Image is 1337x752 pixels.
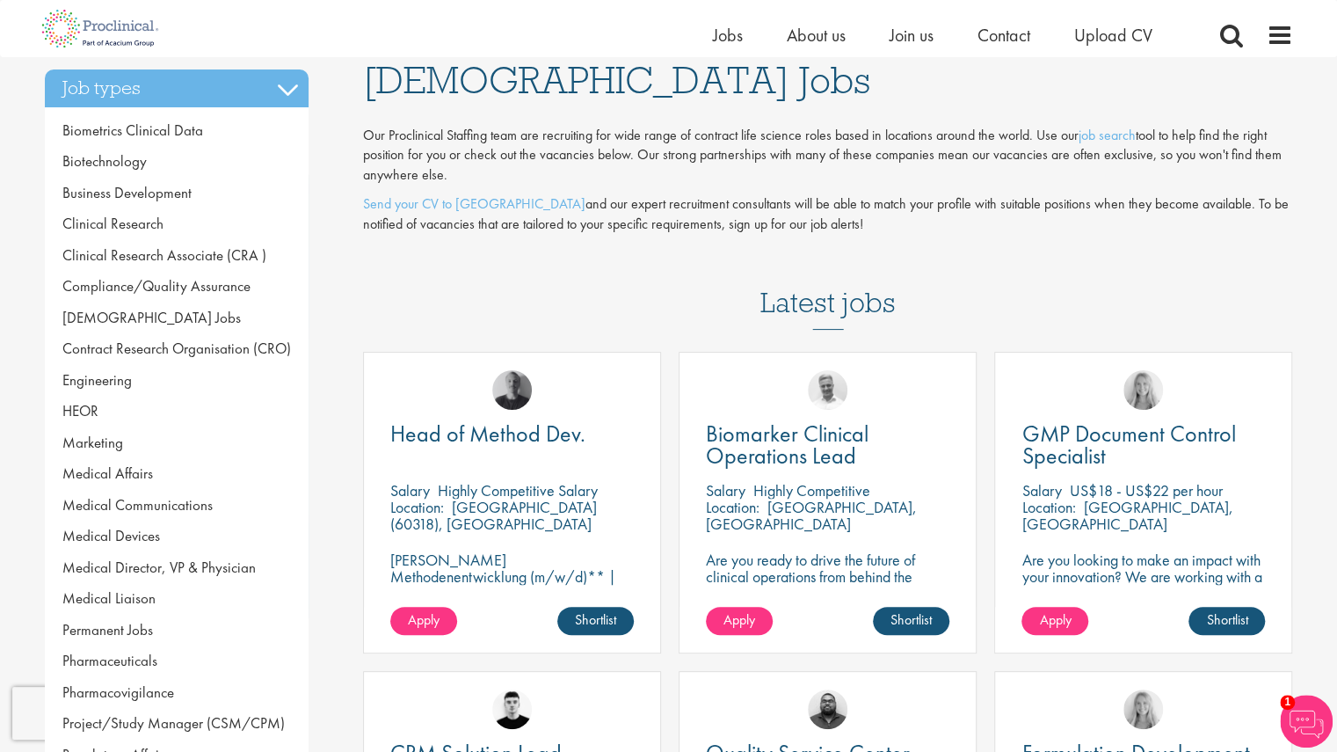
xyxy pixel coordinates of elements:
a: Join us [890,24,934,47]
p: Highly Competitive Salary [438,480,598,500]
p: Are you ready to drive the future of clinical operations from behind the scenes? Looking to be in... [706,551,949,635]
p: [PERSON_NAME] Methodenentwicklung (m/w/d)** | Dauerhaft | Biowissenschaften | [GEOGRAPHIC_DATA] (... [390,551,634,635]
span: Pharmaceuticals [62,651,157,670]
p: Highly Competitive [753,480,870,500]
p: [GEOGRAPHIC_DATA] (60318), [GEOGRAPHIC_DATA] [390,497,597,534]
span: Biomarker Clinical Operations Lead [706,419,868,471]
span: [DEMOGRAPHIC_DATA] Jobs [62,308,241,327]
a: Medical Communications [45,490,309,522]
span: Clinical Research Associate (CRA ) [62,245,266,265]
img: Ashley Bennett [808,690,847,729]
span: Compliance/Quality Assurance [62,276,251,296]
a: Upload CV [1074,24,1152,47]
h3: Job types [45,69,309,106]
p: US$18 - US$22 per hour [1069,480,1222,500]
a: Medical Devices [45,521,309,552]
a: Apply [390,607,457,635]
span: Location: [706,497,759,517]
a: Business Development [45,178,309,209]
a: Shortlist [873,607,949,635]
span: GMP Document Control Specialist [1021,419,1235,471]
a: Medical Liaison [45,583,309,615]
p: Are you looking to make an impact with your innovation? We are working with a well-established ph... [1021,551,1265,635]
a: Project/Study Manager (CSM/CPM) [45,708,309,740]
span: Permanent Jobs [62,620,153,639]
a: Clinical Research [45,208,309,240]
p: [GEOGRAPHIC_DATA], [GEOGRAPHIC_DATA] [1021,497,1232,534]
a: GMP Document Control Specialist [1021,423,1265,467]
a: Apply [706,607,773,635]
span: Head of Method Dev. [390,419,585,449]
span: Location: [1021,497,1075,517]
a: Contract Research Organisation (CRO) [45,333,309,365]
img: Joshua Bye [808,370,847,410]
a: HEOR [45,396,309,427]
span: Pharmacovigilance [62,683,174,702]
a: Biotechnology [45,146,309,178]
a: Marketing [45,427,309,459]
span: [DEMOGRAPHIC_DATA] Jobs [363,56,870,104]
a: job search [1079,126,1136,144]
a: [DEMOGRAPHIC_DATA] Jobs [45,303,309,334]
p: and our expert recruitment consultants will be able to match your profile with suitable positions... [363,194,1293,235]
img: Chatbot [1280,695,1333,748]
span: Apply [408,610,440,629]
img: Patrick Melody [492,690,532,729]
span: Project/Study Manager (CSM/CPM) [62,713,285,733]
img: Shannon Briggs [1123,370,1163,410]
span: Salary [706,480,745,500]
a: Biomarker Clinical Operations Lead [706,423,949,467]
span: Medical Devices [62,526,160,545]
span: Salary [390,480,430,500]
span: Marketing [62,433,123,452]
h3: Latest jobs [760,244,896,330]
a: Pharmaceuticals [45,646,309,677]
a: Send your CV to [GEOGRAPHIC_DATA] [363,194,585,213]
span: 1 [1280,695,1295,710]
img: Felix Zimmer [492,370,532,410]
span: Contract Research Organisation (CRO) [62,339,291,358]
a: Pharmacovigilance [45,677,309,709]
span: Biometrics Clinical Data [62,120,203,140]
a: Permanent Jobs [45,615,309,646]
span: Biotechnology [62,151,147,171]
a: Jobs [713,24,743,47]
span: Medical Affairs [62,464,153,483]
span: Medical Liaison [62,588,156,608]
p: Our Proclinical Staffing team are recruiting for wide range of contract life science roles based ... [363,126,1293,186]
span: HEOR [62,401,98,420]
a: Apply [1021,607,1088,635]
span: Business Development [62,183,192,202]
a: Medical Director, VP & Physician [45,552,309,584]
a: Shortlist [1188,607,1265,635]
img: Shannon Briggs [1123,690,1163,729]
p: [GEOGRAPHIC_DATA], [GEOGRAPHIC_DATA] [706,497,917,534]
a: Shortlist [557,607,634,635]
span: Medical Director, VP & Physician [62,558,256,577]
span: Clinical Research [62,214,163,233]
span: Apply [723,610,755,629]
span: Medical Communications [62,495,213,515]
iframe: reCAPTCHA [12,687,237,740]
span: Engineering [62,370,132,390]
a: Biometrics Clinical Data [45,115,309,147]
a: Contact [977,24,1030,47]
a: Compliance/Quality Assurance [45,271,309,303]
a: About us [787,24,846,47]
a: Head of Method Dev. [390,423,634,445]
a: Clinical Research Associate (CRA ) [45,240,309,272]
span: Salary [1021,480,1061,500]
span: Apply [1039,610,1071,629]
a: Medical Affairs [45,458,309,490]
span: Location: [390,497,444,517]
